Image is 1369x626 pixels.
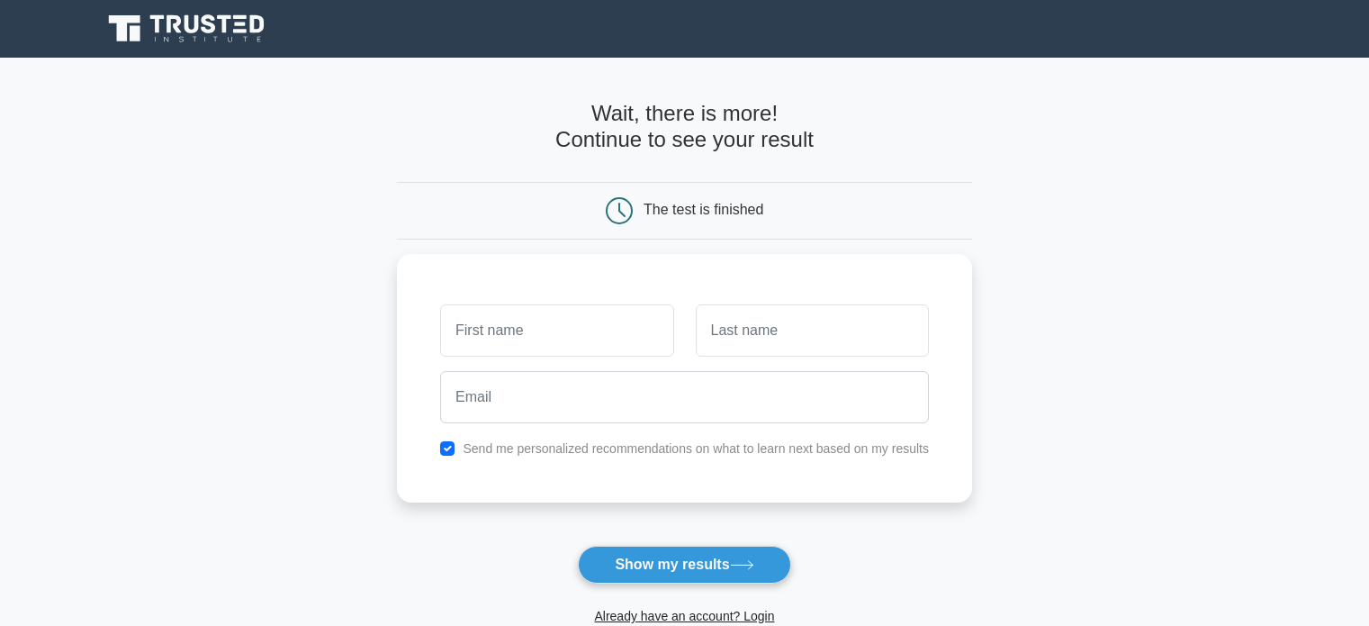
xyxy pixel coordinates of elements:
a: Already have an account? Login [594,609,774,623]
input: Last name [696,304,929,357]
button: Show my results [578,546,790,584]
div: The test is finished [644,202,763,217]
input: Email [440,371,929,423]
h4: Wait, there is more! Continue to see your result [397,101,972,153]
label: Send me personalized recommendations on what to learn next based on my results [463,441,929,456]
input: First name [440,304,673,357]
